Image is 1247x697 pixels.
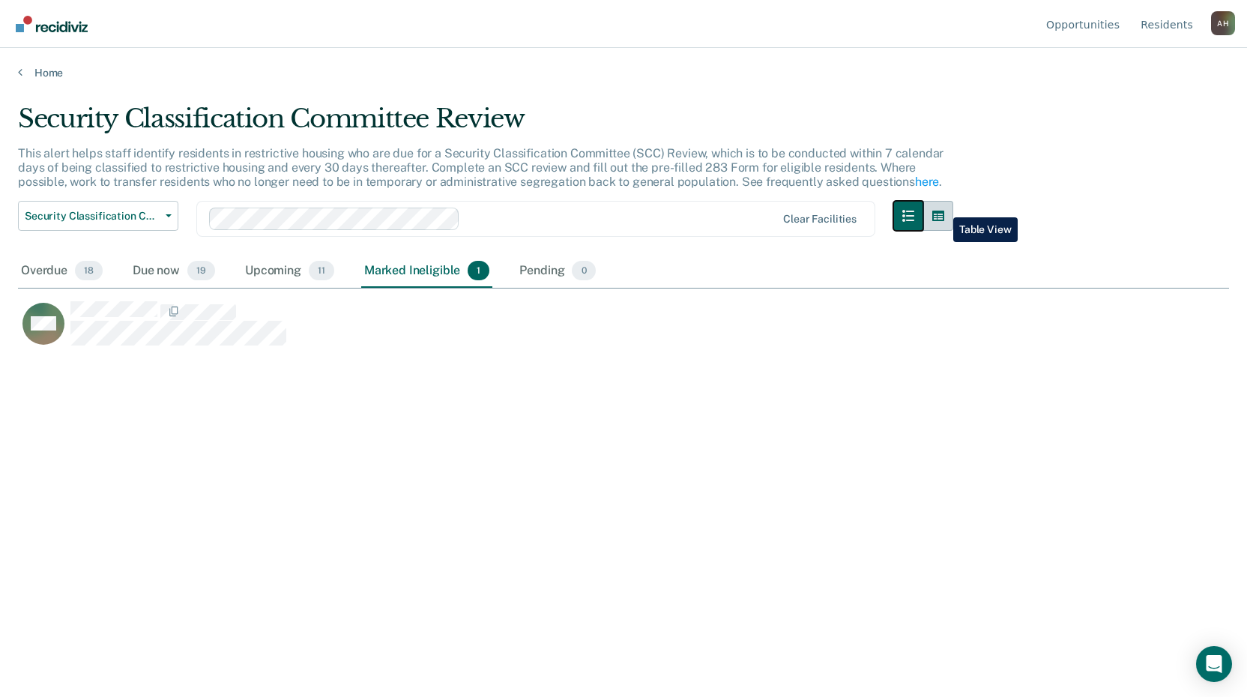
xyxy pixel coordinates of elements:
[915,175,939,189] a: here
[1211,11,1235,35] button: Profile dropdown button
[572,261,595,280] span: 0
[468,261,489,280] span: 1
[309,261,334,280] span: 11
[130,255,218,288] div: Due now19
[18,146,943,189] p: This alert helps staff identify residents in restrictive housing who are due for a Security Class...
[18,301,1078,360] div: CaseloadOpportunityCell-0971684
[18,201,178,231] button: Security Classification Committee Review
[1196,646,1232,682] div: Open Intercom Messenger
[187,261,215,280] span: 19
[18,103,953,146] div: Security Classification Committee Review
[361,255,493,288] div: Marked Ineligible1
[242,255,337,288] div: Upcoming11
[1211,11,1235,35] div: A H
[25,210,160,223] span: Security Classification Committee Review
[16,16,88,32] img: Recidiviz
[18,255,106,288] div: Overdue18
[18,66,1229,79] a: Home
[75,261,103,280] span: 18
[783,213,857,226] div: Clear facilities
[516,255,598,288] div: Pending0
